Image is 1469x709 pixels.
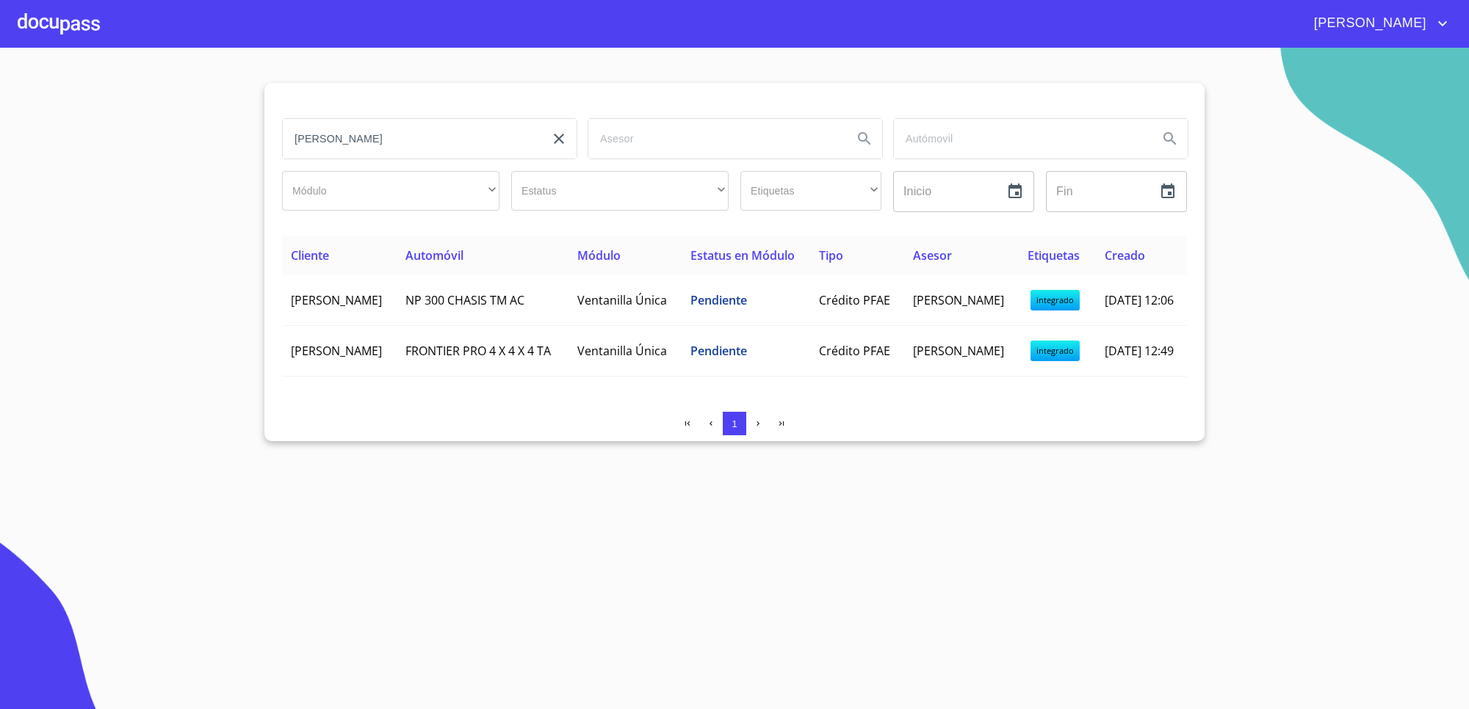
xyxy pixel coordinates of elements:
span: [PERSON_NAME] [291,343,382,359]
span: Asesor [913,247,952,263]
button: Search [1152,121,1188,156]
span: 1 [732,418,737,429]
div: ​ [740,171,881,211]
input: search [588,119,841,159]
span: Ventanilla Única [577,292,667,308]
span: FRONTIER PRO 4 X 4 X 4 TA [405,343,551,359]
button: account of current user [1303,12,1451,35]
input: search [894,119,1147,159]
span: Estatus en Módulo [690,247,795,263]
span: integrado [1031,290,1080,310]
span: Pendiente [690,343,747,359]
span: Crédito PFAE [819,292,890,308]
span: Módulo [577,247,621,263]
span: Pendiente [690,292,747,308]
div: ​ [511,171,729,211]
span: Cliente [291,247,329,263]
span: [PERSON_NAME] [1303,12,1434,35]
button: clear input [541,121,577,156]
span: Creado [1105,247,1145,263]
span: Ventanilla Única [577,343,667,359]
span: [PERSON_NAME] [291,292,382,308]
button: 1 [723,412,746,435]
span: Crédito PFAE [819,343,890,359]
span: Tipo [819,247,843,263]
span: [PERSON_NAME] [913,292,1004,308]
button: Search [847,121,882,156]
span: Automóvil [405,247,463,263]
span: integrado [1031,341,1080,361]
span: [DATE] 12:49 [1105,343,1174,359]
span: [PERSON_NAME] [913,343,1004,359]
span: Etiquetas [1028,247,1080,263]
span: NP 300 CHASIS TM AC [405,292,524,308]
input: search [283,119,535,159]
div: ​ [282,171,499,211]
span: [DATE] 12:06 [1105,292,1174,308]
